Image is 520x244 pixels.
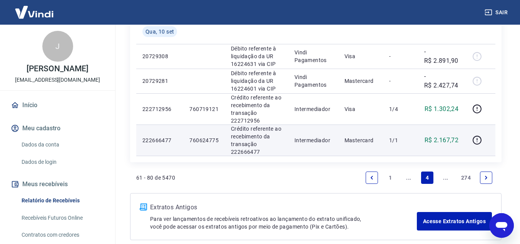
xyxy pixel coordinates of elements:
[417,212,492,231] a: Acesse Extratos Antigos
[142,77,177,85] p: 20729281
[9,97,106,114] a: Início
[9,0,59,24] img: Vindi
[136,174,175,182] p: 61 - 80 de 5470
[425,104,458,114] p: R$ 1.302,24
[150,203,417,212] p: Extratos Antigos
[18,227,106,243] a: Contratos com credores
[403,172,415,184] a: Jump backward
[231,69,282,93] p: Débito referente à liquidação da UR 16224601 via CIP
[458,172,474,184] a: Page 274
[18,137,106,153] a: Dados da conta
[424,47,458,66] p: -R$ 2.891,90
[389,77,412,85] p: -
[344,77,377,85] p: Mastercard
[231,125,282,156] p: Crédito referente ao recebimento da transação 222666477
[142,52,177,60] p: 20729308
[27,65,88,73] p: [PERSON_NAME]
[366,172,378,184] a: Previous page
[294,49,332,64] p: Vindi Pagamentos
[145,28,174,35] span: Qua, 10 set
[189,136,219,144] p: 760624775
[294,73,332,89] p: Vindi Pagamentos
[389,52,412,60] p: -
[425,136,458,145] p: R$ 2.167,72
[344,136,377,144] p: Mastercard
[142,105,177,113] p: 222712956
[294,136,332,144] p: Intermediador
[363,168,495,187] ul: Pagination
[389,105,412,113] p: 1/4
[421,172,433,184] a: Page 4 is your current page
[294,105,332,113] p: Intermediador
[189,105,219,113] p: 760719121
[231,94,282,125] p: Crédito referente ao recebimento da transação 222712956
[489,213,514,238] iframe: Botão para abrir a janela de mensagens
[440,172,452,184] a: Jump forward
[424,72,458,90] p: -R$ 2.427,74
[344,52,377,60] p: Visa
[18,154,106,170] a: Dados de login
[140,204,147,210] img: ícone
[480,172,492,184] a: Next page
[483,5,511,20] button: Sair
[142,136,177,144] p: 222666477
[150,215,417,231] p: Para ver lançamentos de recebíveis retroativos ao lançamento do extrato unificado, você pode aces...
[389,136,412,144] p: 1/1
[9,176,106,193] button: Meus recebíveis
[344,105,377,113] p: Visa
[42,31,73,62] div: J
[231,45,282,68] p: Débito referente à liquidação da UR 16224631 via CIP
[384,172,396,184] a: Page 1
[15,76,100,84] p: [EMAIL_ADDRESS][DOMAIN_NAME]
[9,120,106,137] button: Meu cadastro
[18,210,106,226] a: Recebíveis Futuros Online
[18,193,106,209] a: Relatório de Recebíveis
